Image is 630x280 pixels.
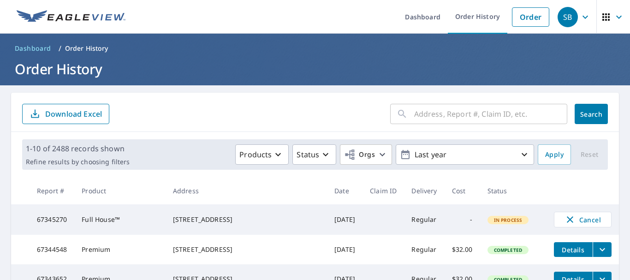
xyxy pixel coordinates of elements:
[445,177,480,204] th: Cost
[173,245,320,254] div: [STREET_ADDRESS]
[554,212,612,227] button: Cancel
[11,41,55,56] a: Dashboard
[593,242,612,257] button: filesDropdownBtn-67344548
[173,215,320,224] div: [STREET_ADDRESS]
[404,235,444,264] td: Regular
[74,177,166,204] th: Product
[445,235,480,264] td: $32.00
[559,245,587,254] span: Details
[30,177,74,204] th: Report #
[26,158,130,166] p: Refine results by choosing filters
[411,147,519,163] p: Last year
[65,44,108,53] p: Order History
[15,44,51,53] span: Dashboard
[297,149,319,160] p: Status
[554,242,593,257] button: detailsBtn-67344548
[396,144,534,165] button: Last year
[166,177,327,204] th: Address
[545,149,564,161] span: Apply
[17,10,125,24] img: EV Logo
[558,7,578,27] div: SB
[445,204,480,235] td: -
[327,204,363,235] td: [DATE]
[235,144,289,165] button: Products
[11,60,619,78] h1: Order History
[74,204,166,235] td: Full House™
[239,149,272,160] p: Products
[327,235,363,264] td: [DATE]
[488,217,528,223] span: In Process
[340,144,392,165] button: Orgs
[564,214,602,225] span: Cancel
[292,144,336,165] button: Status
[404,177,444,204] th: Delivery
[327,177,363,204] th: Date
[512,7,549,27] a: Order
[11,41,619,56] nav: breadcrumb
[363,177,404,204] th: Claim ID
[538,144,571,165] button: Apply
[575,104,608,124] button: Search
[30,204,74,235] td: 67345270
[59,43,61,54] li: /
[488,247,528,253] span: Completed
[404,204,444,235] td: Regular
[22,104,109,124] button: Download Excel
[582,110,600,119] span: Search
[74,235,166,264] td: Premium
[45,109,102,119] p: Download Excel
[480,177,547,204] th: Status
[30,235,74,264] td: 67344548
[26,143,130,154] p: 1-10 of 2488 records shown
[344,149,375,161] span: Orgs
[414,101,567,127] input: Address, Report #, Claim ID, etc.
